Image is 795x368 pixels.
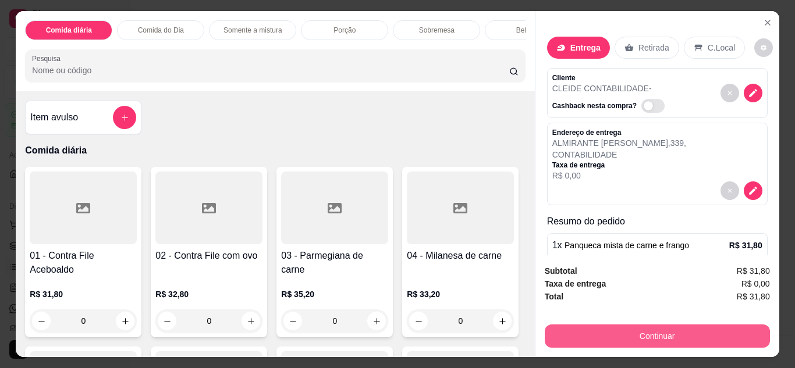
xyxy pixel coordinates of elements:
[545,279,606,288] strong: Taxa de entrega
[545,266,577,276] strong: Subtotal
[223,26,282,35] p: Somente a mistura
[333,26,356,35] p: Porção
[721,181,739,200] button: decrease-product-quantity
[552,128,686,137] p: Endereço de entrega
[281,288,388,300] p: R$ 35,20
[552,73,669,83] p: Cliente
[113,106,136,129] button: add-separate-item
[744,181,762,200] button: decrease-product-quantity
[32,65,509,76] input: Pesquisa
[570,42,601,53] p: Entrega
[565,241,689,250] span: Panqueca mista de carne e frango
[407,249,514,263] h4: 04 - Milanesa de carne
[552,101,637,110] p: Cashback nesta compra?
[744,84,762,102] button: decrease-product-quantity
[552,137,686,149] p: ALMIRANTE [PERSON_NAME] , 339 ,
[32,53,65,63] label: Pesquisa
[545,324,770,348] button: Continuar
[552,170,686,181] p: R$ 0,00
[754,38,773,57] button: decrease-product-quantity
[708,42,735,53] p: C.Local
[155,249,262,263] h4: 02 - Contra File com ovo
[545,292,563,301] strong: Total
[30,288,137,300] p: R$ 31,80
[552,238,689,252] p: 1 x
[281,249,388,277] h4: 03 - Parmegiana de carne
[419,26,455,35] p: Sobremesa
[737,265,770,277] span: R$ 31,80
[638,42,669,53] p: Retirada
[641,99,669,113] label: Automatic updates
[30,249,137,277] h4: 01 - Contra File Aceboaldo
[547,215,768,228] p: Resumo do pedido
[407,288,514,300] p: R$ 33,20
[721,84,739,102] button: decrease-product-quantity
[46,26,92,35] p: Comida diária
[138,26,184,35] p: Comida do Dia
[552,83,669,94] p: CLEIDE CONTABILIDADE -
[737,290,770,303] span: R$ 31,80
[729,240,762,251] p: R$ 31,80
[25,144,525,158] p: Comida diária
[552,160,686,170] p: Taxa de entrega
[552,149,686,160] p: CONTABILIDADE
[155,288,262,300] p: R$ 32,80
[758,13,777,32] button: Close
[30,110,78,124] h4: Item avulso
[741,277,770,290] span: R$ 0,00
[516,26,541,35] p: Bebidas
